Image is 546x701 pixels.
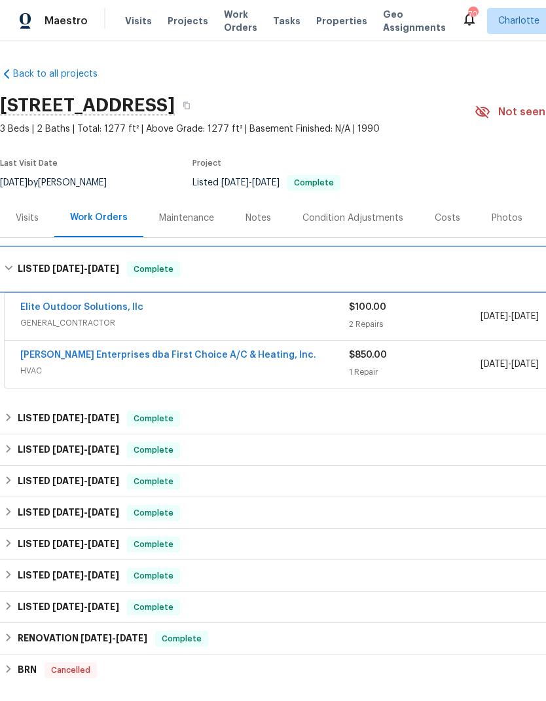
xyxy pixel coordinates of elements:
span: [DATE] [88,508,119,517]
h6: LISTED [18,537,119,552]
span: Geo Assignments [383,8,446,34]
span: Complete [128,412,179,425]
div: Costs [435,212,460,225]
span: Projects [168,14,208,28]
span: - [481,358,539,371]
span: [DATE] [252,178,280,187]
span: - [52,413,119,423]
span: GENERAL_CONTRACTOR [20,316,349,330]
div: Work Orders [70,211,128,224]
span: Complete [128,569,179,582]
div: Maintenance [159,212,214,225]
span: [DATE] [88,602,119,611]
span: Listed [192,178,340,187]
span: Tasks [273,16,300,26]
span: Cancelled [46,664,96,677]
div: Notes [246,212,271,225]
div: 1 Repair [349,366,481,379]
span: - [52,539,119,548]
span: Complete [128,601,179,614]
a: [PERSON_NAME] Enterprises dba First Choice A/C & Heating, Inc. [20,350,316,360]
h6: LISTED [18,568,119,584]
span: Project [192,159,221,167]
span: [DATE] [52,264,84,273]
span: - [52,571,119,580]
span: [DATE] [88,539,119,548]
span: - [481,310,539,323]
span: $100.00 [349,303,386,312]
span: [DATE] [52,602,84,611]
span: Maestro [45,14,88,28]
span: [DATE] [511,312,539,321]
span: [DATE] [481,360,508,369]
h6: LISTED [18,599,119,615]
h6: LISTED [18,411,119,426]
span: [DATE] [88,413,119,423]
span: Complete [128,538,179,551]
span: - [52,264,119,273]
h6: BRN [18,662,37,678]
span: - [52,476,119,485]
span: $850.00 [349,350,387,360]
span: Properties [316,14,367,28]
span: [DATE] [88,445,119,454]
span: Complete [128,263,179,276]
h6: RENOVATION [18,631,147,647]
span: [DATE] [88,571,119,580]
span: [DATE] [52,476,84,485]
span: [DATE] [481,312,508,321]
span: Work Orders [224,8,257,34]
div: Condition Adjustments [302,212,403,225]
span: Complete [128,506,179,520]
span: HVAC [20,364,349,377]
button: Copy Address [175,94,198,117]
span: - [52,602,119,611]
a: Elite Outdoor Solutions, llc [20,303,143,312]
h6: LISTED [18,505,119,521]
span: [DATE] [221,178,249,187]
span: Complete [128,444,179,457]
span: [DATE] [52,413,84,423]
span: - [52,445,119,454]
span: Complete [128,475,179,488]
span: Charlotte [498,14,539,28]
span: [DATE] [88,264,119,273]
span: Complete [289,179,339,187]
span: [DATE] [81,634,112,643]
span: [DATE] [52,508,84,517]
div: Photos [492,212,522,225]
span: Visits [125,14,152,28]
span: Complete [156,632,207,645]
div: Visits [16,212,39,225]
h6: LISTED [18,442,119,458]
span: [DATE] [511,360,539,369]
h6: LISTED [18,474,119,489]
span: [DATE] [52,539,84,548]
div: 70 [468,8,477,21]
span: [DATE] [52,445,84,454]
span: - [81,634,147,643]
span: [DATE] [116,634,147,643]
span: - [52,508,119,517]
h6: LISTED [18,261,119,277]
div: 2 Repairs [349,318,481,331]
span: - [221,178,280,187]
span: [DATE] [52,571,84,580]
span: [DATE] [88,476,119,485]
